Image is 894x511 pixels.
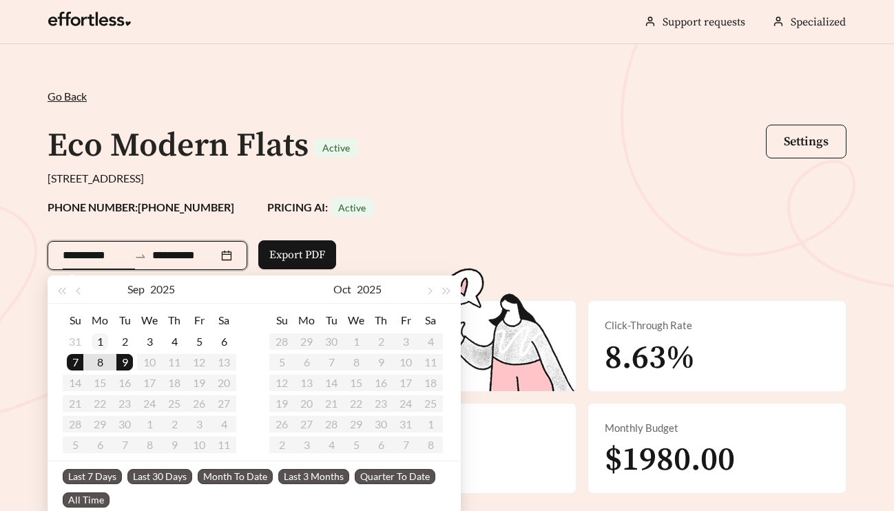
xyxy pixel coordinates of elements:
td: 2025-09-04 [162,331,187,352]
th: Fr [187,309,211,331]
th: Fr [393,309,418,331]
th: Sa [418,309,443,331]
strong: PHONE NUMBER: [PHONE_NUMBER] [48,200,234,213]
span: Specialized [791,15,846,29]
span: Last 7 Days [63,469,122,484]
td: 2025-09-03 [137,331,162,352]
div: 4 [166,333,183,350]
td: 2025-09-07 [63,352,87,373]
div: 31 [67,333,83,350]
button: Oct [333,275,351,303]
button: Export PDF [258,240,336,269]
button: Settings [766,125,846,158]
span: Active [322,142,350,154]
th: Mo [294,309,319,331]
th: Th [162,309,187,331]
div: 8 [92,354,108,371]
span: Active [338,202,366,213]
th: We [137,309,162,331]
button: Sep [127,275,145,303]
td: 2025-09-01 [87,331,112,352]
div: 7 [67,354,83,371]
strong: PRICING AI: [267,200,374,213]
span: Month To Date [198,469,273,484]
th: We [344,309,368,331]
span: Quarter To Date [355,469,435,484]
div: 5 [191,333,207,350]
div: Monthly Budget [605,420,829,436]
td: 2025-08-31 [63,331,87,352]
a: Support requests [663,15,745,29]
span: Go Back [48,90,87,103]
div: Click-Through Rate [605,317,829,333]
div: 9 [116,354,133,371]
span: $1980.00 [605,439,735,481]
div: 3 [141,333,158,350]
td: 2025-09-05 [187,331,211,352]
h1: Eco Modern Flats [48,125,309,167]
span: Last 3 Months [278,469,349,484]
th: Su [63,309,87,331]
span: swap-right [134,250,147,262]
td: 2025-09-06 [211,331,236,352]
div: 2 [116,333,133,350]
th: Tu [112,309,137,331]
span: Last 30 Days [127,469,192,484]
div: 1 [92,333,108,350]
button: 2025 [150,275,175,303]
span: Settings [784,134,829,149]
th: Su [269,309,294,331]
div: [STREET_ADDRESS] [48,170,846,187]
td: 2025-09-02 [112,331,137,352]
th: Th [368,309,393,331]
td: 2025-09-08 [87,352,112,373]
span: All Time [63,492,110,508]
span: to [134,249,147,262]
th: Mo [87,309,112,331]
div: 6 [216,333,232,350]
th: Tu [319,309,344,331]
span: Export PDF [269,247,325,263]
th: Sa [211,309,236,331]
button: 2025 [357,275,382,303]
td: 2025-09-09 [112,352,137,373]
span: 8.63% [605,337,695,379]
